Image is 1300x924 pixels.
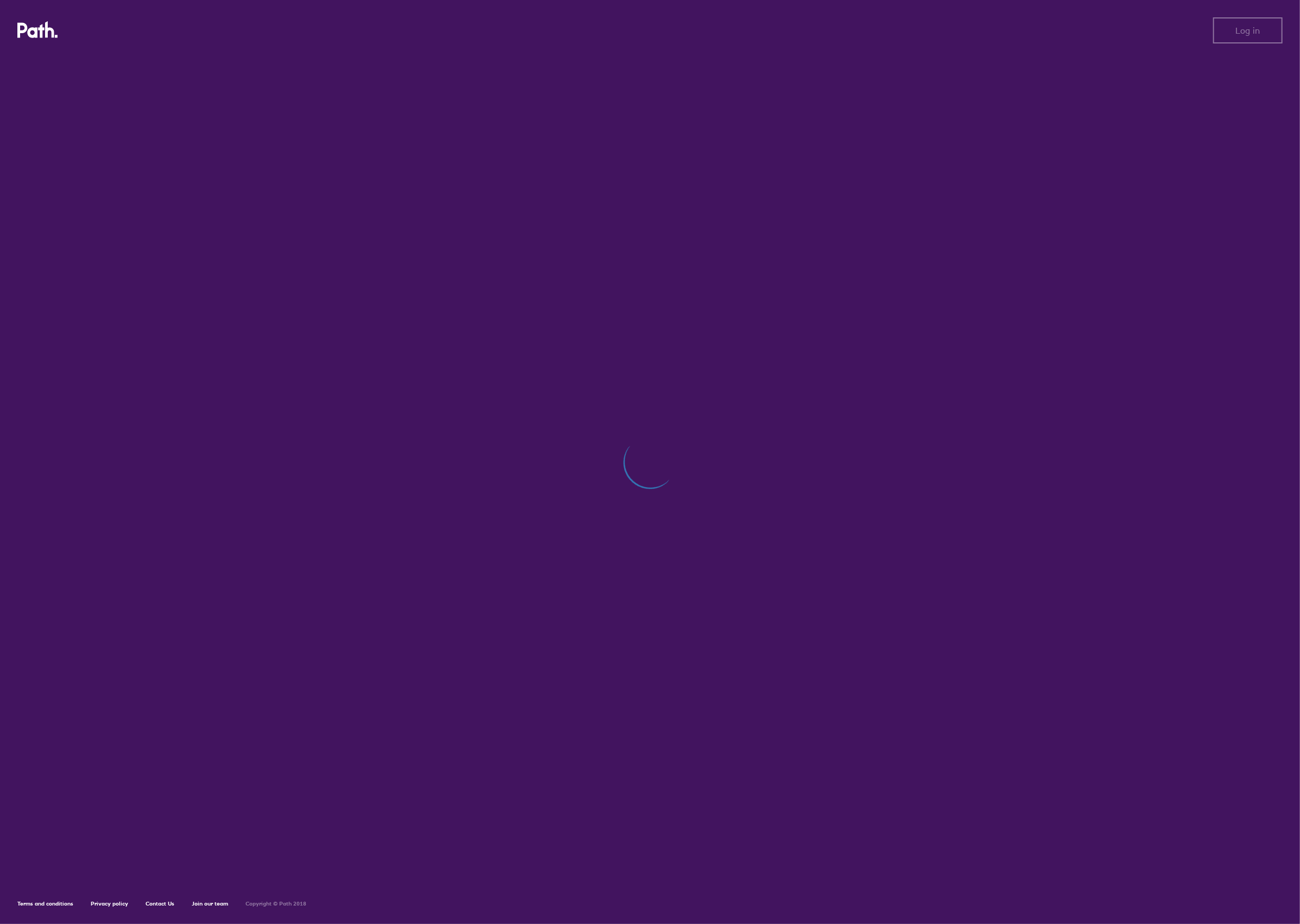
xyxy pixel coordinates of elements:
a: Contact Us [146,900,174,907]
a: Privacy policy [91,900,128,907]
a: Terms and conditions [17,900,73,907]
span: Log in [1236,26,1260,35]
button: Log in [1213,17,1283,43]
h6: Copyright © Path 2018 [246,901,306,907]
a: Join our team [192,900,228,907]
